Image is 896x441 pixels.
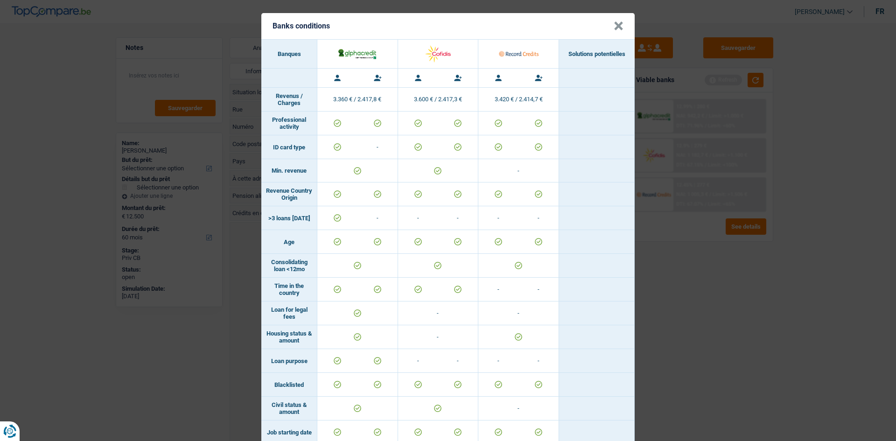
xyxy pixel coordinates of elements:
[478,301,559,325] td: -
[261,301,317,325] td: Loan for legal fees
[261,206,317,230] td: >3 loans [DATE]
[357,206,398,230] td: -
[261,349,317,373] td: Loan purpose
[478,349,518,372] td: -
[559,40,635,69] th: Solutions potentielles
[261,325,317,349] td: Housing status & amount
[478,88,559,112] td: 3.420 € / 2.414,7 €
[261,278,317,301] td: Time in the country
[398,206,438,230] td: -
[398,349,438,372] td: -
[261,373,317,397] td: Blacklisted
[261,88,317,112] td: Revenus / Charges
[398,88,479,112] td: 3.600 € / 2.417,3 €
[518,349,559,372] td: -
[438,206,478,230] td: -
[478,206,518,230] td: -
[261,230,317,254] td: Age
[261,159,317,182] td: Min. revenue
[499,44,539,64] img: Record Credits
[317,88,398,112] td: 3.360 € / 2.417,8 €
[273,21,330,30] h5: Banks conditions
[261,40,317,69] th: Banques
[518,206,559,230] td: -
[478,159,559,182] td: -
[478,397,559,420] td: -
[438,349,478,372] td: -
[261,135,317,159] td: ID card type
[418,44,458,64] img: Cofidis
[261,254,317,278] td: Consolidating loan <12mo
[357,135,398,159] td: -
[478,278,518,301] td: -
[398,325,479,349] td: -
[261,397,317,420] td: Civil status & amount
[518,278,559,301] td: -
[337,48,377,60] img: AlphaCredit
[398,301,479,325] td: -
[614,21,623,31] button: Close
[261,182,317,206] td: Revenue Country Origin
[261,112,317,135] td: Professional activity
